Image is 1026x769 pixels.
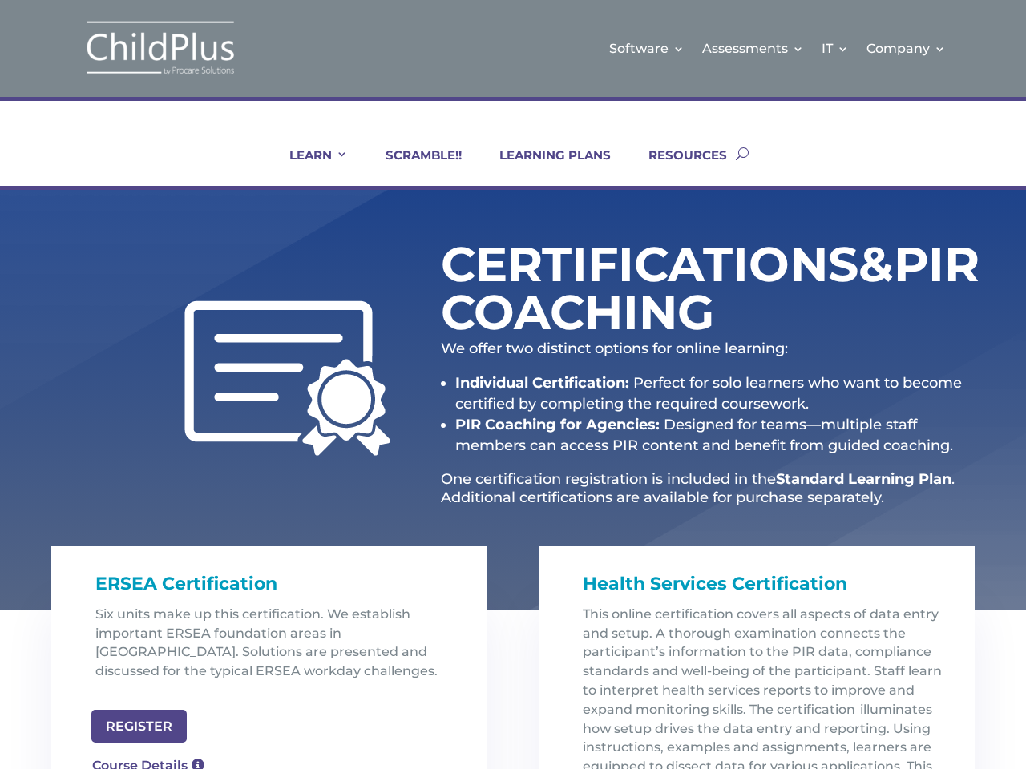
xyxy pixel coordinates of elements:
[858,235,894,293] span: &
[583,573,847,594] span: Health Services Certification
[441,470,776,488] span: One certification registration is included in the
[822,16,849,81] a: IT
[366,147,462,186] a: SCRAMBLE!!
[441,240,866,344] h1: Certifications PIR Coaching
[609,16,685,81] a: Software
[776,470,951,488] strong: Standard Learning Plan
[628,147,727,186] a: RESOURCES
[455,372,975,414] li: Perfect for solo learners who want to become certified by completing the required coursework.
[269,147,348,186] a: LEARN
[455,416,660,433] strong: PIR Coaching for Agencies:
[441,340,788,357] span: We offer two distinct options for online learning:
[702,16,804,81] a: Assessments
[441,470,955,506] span: . Additional certifications are available for purchase separately.
[866,16,946,81] a: Company
[479,147,611,186] a: LEARNING PLANS
[455,414,975,456] li: Designed for teams—multiple staff members can access PIR content and benefit from guided coaching.
[455,374,629,392] strong: Individual Certification:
